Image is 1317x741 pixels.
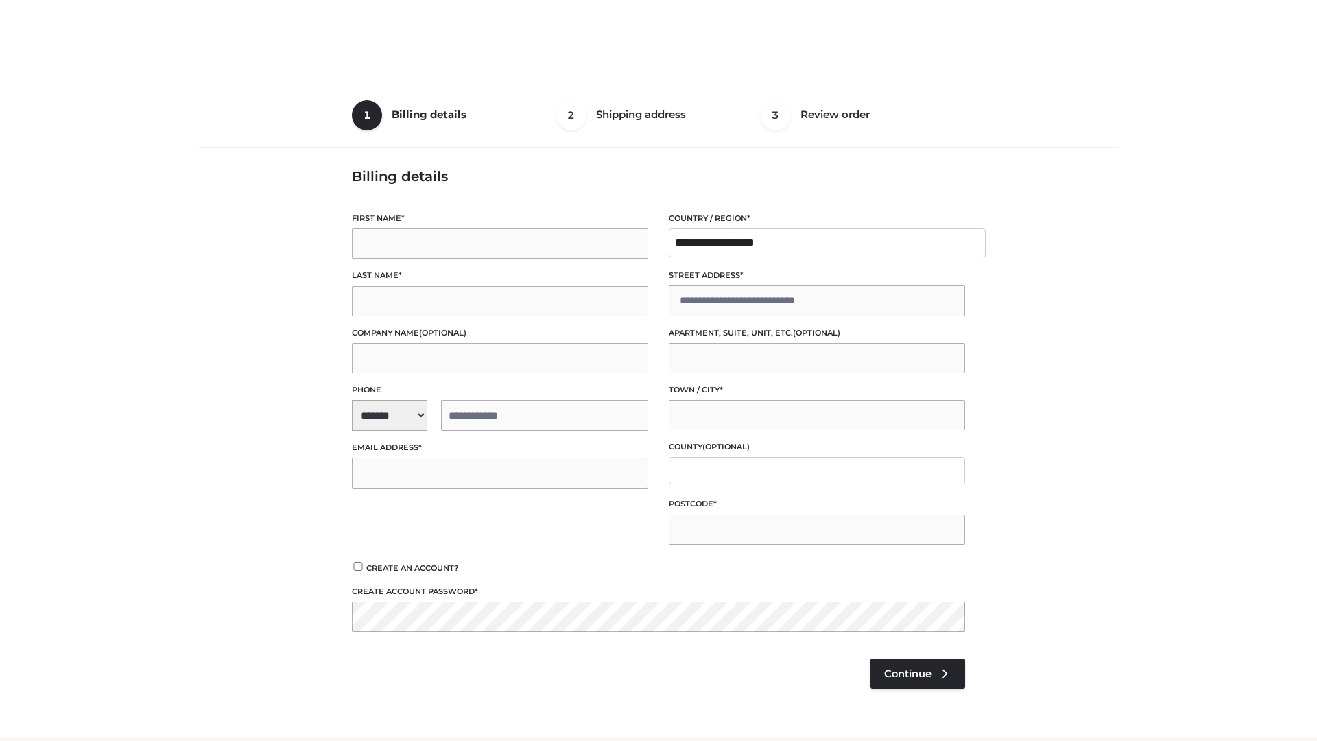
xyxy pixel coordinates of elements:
label: First name [352,212,648,225]
span: Create an account? [366,563,459,573]
span: Shipping address [596,108,686,121]
span: 3 [761,100,791,130]
span: (optional) [793,328,840,338]
span: 2 [556,100,586,130]
label: Apartment, suite, unit, etc. [669,327,965,340]
label: Phone [352,384,648,397]
span: Continue [884,668,932,680]
label: County [669,440,965,454]
label: Postcode [669,497,965,510]
label: Email address [352,441,648,454]
label: Street address [669,269,965,282]
span: (optional) [419,328,466,338]
span: Billing details [392,108,466,121]
h3: Billing details [352,168,965,185]
label: Country / Region [669,212,965,225]
label: Town / City [669,384,965,397]
span: (optional) [702,442,750,451]
a: Continue [870,659,965,689]
span: Review order [800,108,870,121]
input: Create an account? [352,562,364,571]
label: Company name [352,327,648,340]
label: Create account password [352,585,965,598]
label: Last name [352,269,648,282]
span: 1 [352,100,382,130]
